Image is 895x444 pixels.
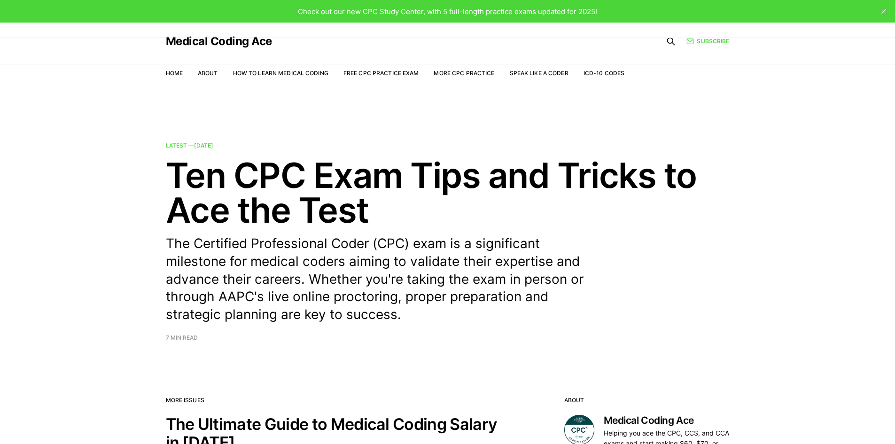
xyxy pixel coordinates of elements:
span: Latest — [166,142,213,149]
h2: Ten CPC Exam Tips and Tricks to Ace the Test [166,158,730,227]
a: Latest —[DATE] Ten CPC Exam Tips and Tricks to Ace the Test The Certified Professional Coder (CPC... [166,143,730,341]
p: The Certified Professional Coder (CPC) exam is a significant milestone for medical coders aiming ... [166,235,598,324]
button: close [876,4,891,19]
iframe: portal-trigger [742,398,895,444]
h2: More issues [166,397,504,404]
a: Home [166,70,183,77]
time: [DATE] [194,142,213,149]
h3: Medical Coding Ace [604,415,730,426]
a: Free CPC Practice Exam [343,70,419,77]
a: How to Learn Medical Coding [233,70,328,77]
a: ICD-10 Codes [584,70,624,77]
a: About [198,70,218,77]
a: Subscribe [686,37,729,46]
h2: About [564,397,730,404]
a: Medical Coding Ace [166,36,272,47]
span: 7 min read [166,335,198,341]
a: Speak Like a Coder [510,70,568,77]
span: Check out our new CPC Study Center, with 5 full-length practice exams updated for 2025! [298,7,597,16]
a: More CPC Practice [434,70,494,77]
